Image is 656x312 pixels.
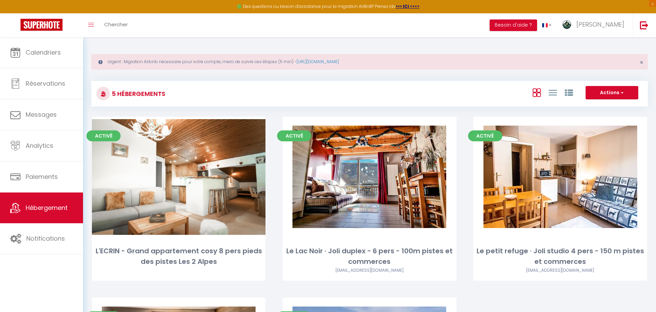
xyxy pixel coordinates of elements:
[640,59,643,66] button: Close
[86,130,121,141] span: Activé
[297,59,339,65] a: [URL][DOMAIN_NAME]
[549,87,557,98] a: Vue en Liste
[586,86,638,100] button: Actions
[557,13,633,37] a: ... [PERSON_NAME]
[91,54,648,70] div: Urgent : Migration Airbnb nécessaire pour votre compte, merci de suivre ces étapes (5 min) -
[110,86,165,101] h3: 5 Hébergements
[468,130,502,141] span: Activé
[640,58,643,67] span: ×
[562,19,572,30] img: ...
[104,21,128,28] span: Chercher
[26,141,53,150] span: Analytics
[283,246,456,267] div: Le Lac Noir · Joli duplex - 6 pers - 100m pistes et commerces
[26,79,65,88] span: Réservations
[533,87,541,98] a: Vue en Box
[283,267,456,274] div: Airbnb
[26,172,58,181] span: Paiements
[26,234,65,243] span: Notifications
[474,246,647,267] div: Le petit refuge · Joli studio 4 pers - 150 m pistes et commerces
[474,267,647,274] div: Airbnb
[640,21,648,29] img: logout
[20,19,63,31] img: Super Booking
[490,19,537,31] button: Besoin d'aide ?
[92,246,265,267] div: L'ECRIN - Grand appartement cosy 8 pers pieds des pistes Les 2 Alpes
[277,130,311,141] span: Activé
[26,48,61,57] span: Calendriers
[396,3,420,9] a: >>> ICI <<<<
[26,203,68,212] span: Hébergement
[576,20,624,29] span: [PERSON_NAME]
[565,87,573,98] a: Vue par Groupe
[99,13,133,37] a: Chercher
[26,110,57,119] span: Messages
